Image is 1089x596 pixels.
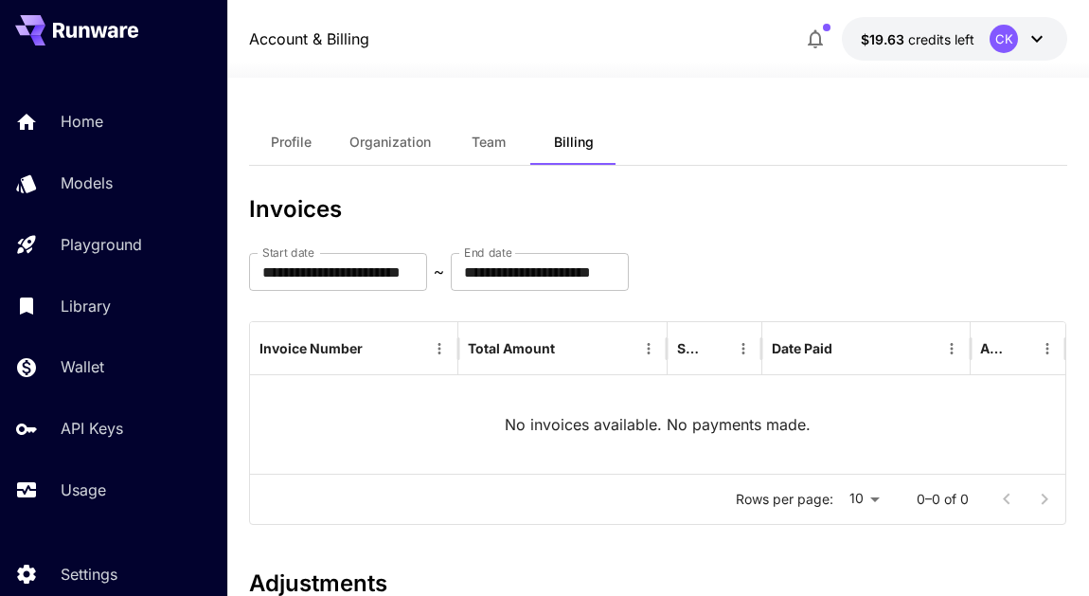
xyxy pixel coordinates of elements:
span: Profile [271,134,312,151]
button: Menu [938,335,965,362]
button: Menu [1034,335,1061,362]
p: Library [61,295,111,317]
p: ~ [434,261,444,283]
span: Billing [554,134,594,151]
div: Invoice Number [259,340,363,356]
button: Menu [635,335,662,362]
a: Account & Billing [249,27,369,50]
p: Rows per page: [736,490,833,509]
button: Menu [730,335,757,362]
button: Menu [426,335,453,362]
button: $19.6314CK [842,17,1067,61]
p: 0–0 of 0 [917,490,969,509]
button: Sort [557,335,583,362]
span: Organization [349,134,431,151]
p: Models [61,172,113,194]
div: $19.6314 [861,29,974,49]
label: Start date [262,244,314,261]
div: Date Paid [772,340,832,356]
p: Playground [61,233,142,256]
p: Usage [61,479,106,501]
span: credits left [908,31,974,47]
h3: Invoices [249,196,1068,223]
div: Action [980,340,1006,356]
p: No invoices available. No payments made. [505,413,811,436]
button: Sort [1008,335,1034,362]
p: API Keys [61,417,123,440]
div: CK [990,25,1018,53]
div: Status [677,340,702,356]
label: End date [464,244,511,261]
nav: breadcrumb [249,27,369,50]
button: Sort [365,335,391,362]
p: Wallet [61,355,104,378]
p: Home [61,110,103,133]
span: Team [472,134,506,151]
button: Sort [704,335,730,362]
button: Sort [834,335,861,362]
div: Total Amount [468,340,555,356]
div: 10 [841,485,886,513]
span: $19.63 [861,31,908,47]
p: Settings [61,563,117,586]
